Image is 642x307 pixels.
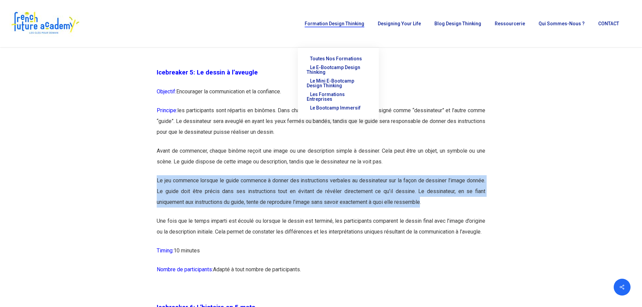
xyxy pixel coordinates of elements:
[157,105,485,146] p: les participants sont répartis en binômes. Dans chaque binôme, un participant est désigné comme “...
[307,65,360,75] span: Le E-Bootcamp Design Thinking
[310,56,362,61] span: Toutes nos formations
[305,21,364,26] span: Formation Design Thinking
[301,21,368,26] a: Formation Design Thinking
[305,90,372,103] a: Les Formations Entreprises
[595,21,622,26] a: CONTACT
[157,247,174,254] span: Timing:
[535,21,588,26] a: Qui sommes-nous ?
[539,21,585,26] span: Qui sommes-nous ?
[491,21,528,26] a: Ressourcerie
[305,76,372,90] a: Le Mini E-Bootcamp Design Thinking
[157,264,485,283] p: Adapté à tout nombre de participants.
[305,54,372,63] a: Toutes nos formations
[495,21,525,26] span: Ressourcerie
[310,105,361,111] span: Le Bootcamp Immersif
[157,266,213,273] span: Nombre de participants:
[157,245,485,264] p: 10 minutes
[157,69,258,76] span: Icebreaker 5: Le dessin à l’aveugle
[157,107,177,114] span: Principe:
[378,21,421,26] span: Designing Your Life
[598,21,619,26] span: CONTACT
[157,88,176,95] span: Objectif:
[157,175,485,216] p: Le jeu commence lorsque le guide commence à donner des instructions verbales au dessinateur sur l...
[307,92,345,102] span: Les Formations Entreprises
[9,10,81,37] img: French Future Academy
[307,78,354,88] span: Le Mini E-Bootcamp Design Thinking
[157,216,485,245] p: Une fois que le temps imparti est écoulé ou lorsque le dessin est terminé, les participants compa...
[374,21,424,26] a: Designing Your Life
[305,103,372,112] a: Le Bootcamp Immersif
[434,21,481,26] span: Blog Design Thinking
[431,21,485,26] a: Blog Design Thinking
[157,146,485,175] p: Avant de commencer, chaque binôme reçoit une image ou une description simple à dessiner. Cela peu...
[305,63,372,76] a: Le E-Bootcamp Design Thinking
[157,86,485,105] p: Encourager la communication et la confiance.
